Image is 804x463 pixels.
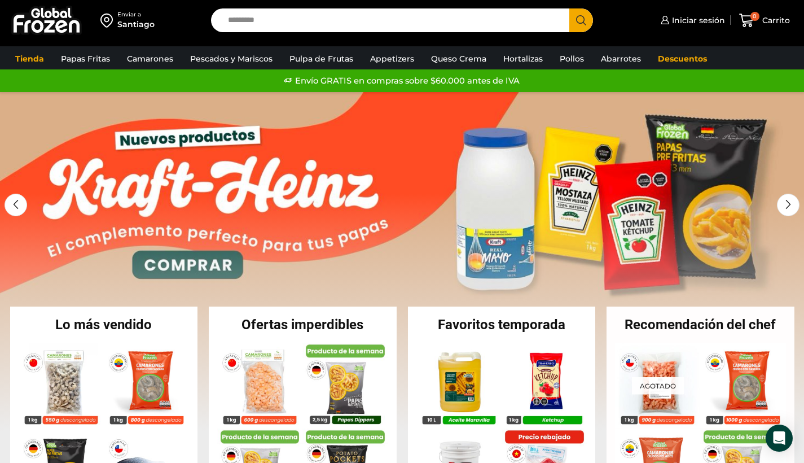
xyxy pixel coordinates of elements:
div: Santiago [117,19,155,30]
p: Agotado [632,377,684,394]
a: 0 Carrito [736,7,793,34]
h2: Ofertas imperdibles [209,318,397,331]
a: Tienda [10,48,50,69]
a: Papas Fritas [55,48,116,69]
h2: Favoritos temporada [408,318,596,331]
div: Previous slide [5,194,27,216]
span: Iniciar sesión [669,15,725,26]
div: Open Intercom Messenger [766,425,793,452]
h2: Recomendación del chef [607,318,794,331]
h2: Lo más vendido [10,318,198,331]
a: Appetizers [364,48,420,69]
a: Pescados y Mariscos [184,48,278,69]
img: address-field-icon.svg [100,11,117,30]
span: Carrito [759,15,790,26]
a: Queso Crema [425,48,492,69]
a: Pulpa de Frutas [284,48,359,69]
a: Hortalizas [498,48,548,69]
div: Enviar a [117,11,155,19]
a: Abarrotes [595,48,647,69]
span: 0 [750,12,759,21]
div: Next slide [777,194,799,216]
button: Search button [569,8,593,32]
a: Pollos [554,48,590,69]
a: Camarones [121,48,179,69]
a: Iniciar sesión [658,9,725,32]
a: Descuentos [652,48,713,69]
